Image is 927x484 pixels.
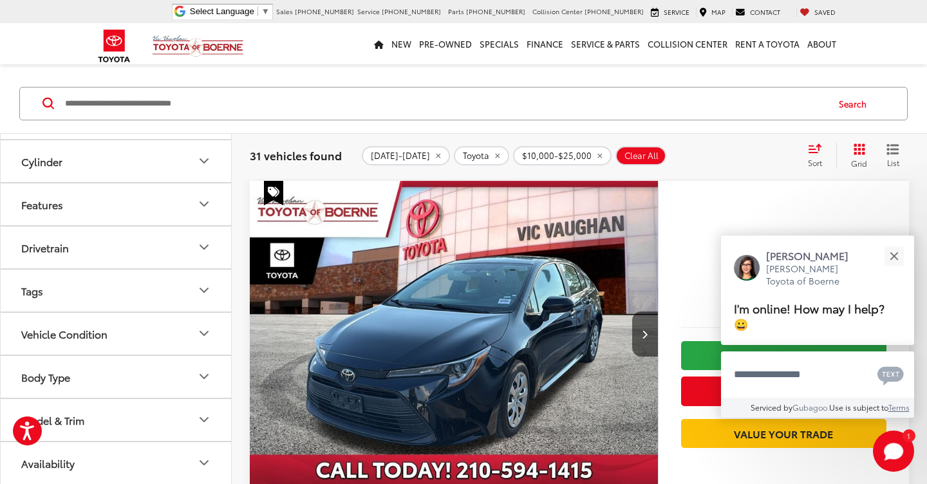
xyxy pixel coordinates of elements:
[196,196,212,212] div: Features
[454,146,509,165] button: remove Toyota
[1,140,232,182] button: CylinderCylinder
[681,292,886,304] span: [DATE] Price:
[877,143,909,169] button: List View
[250,147,342,163] span: 31 vehicles found
[466,6,525,16] span: [PHONE_NUMBER]
[814,7,836,17] span: Saved
[448,6,464,16] span: Parts
[750,7,780,17] span: Contact
[1,356,232,398] button: Body TypeBody Type
[382,6,441,16] span: [PHONE_NUMBER]
[1,227,232,268] button: DrivetrainDrivetrain
[370,23,388,64] a: Home
[751,402,792,413] span: Serviced by
[371,151,430,161] span: [DATE]-[DATE]
[276,6,293,16] span: Sales
[796,7,839,17] a: My Saved Vehicles
[532,6,583,16] span: Collision Center
[196,455,212,470] div: Availability
[1,442,232,484] button: AvailabilityAvailability
[513,146,612,165] button: remove 10000-25000
[522,151,592,161] span: $10,000-$25,000
[721,351,914,398] textarea: Type your message
[21,414,84,426] div: Model & Trim
[190,6,270,16] a: Select Language​
[21,198,63,210] div: Features
[644,23,731,64] a: Collision Center
[264,181,283,205] span: Special
[388,23,415,64] a: New
[261,6,270,16] span: ▼
[567,23,644,64] a: Service & Parts: Opens in a new tab
[836,143,877,169] button: Grid View
[21,155,62,167] div: Cylinder
[257,6,258,16] span: ​
[801,143,836,169] button: Select sort value
[64,88,827,119] input: Search by Make, Model, or Keyword
[624,151,659,161] span: Clear All
[196,412,212,427] div: Model & Trim
[888,402,910,413] a: Terms
[21,457,75,469] div: Availability
[585,6,644,16] span: [PHONE_NUMBER]
[476,23,523,64] a: Specials
[681,377,886,405] button: Get Price Now
[196,326,212,341] div: Vehicle Condition
[196,283,212,298] div: Tags
[21,241,69,254] div: Drivetrain
[1,313,232,355] button: Vehicle ConditionVehicle Condition
[721,236,914,418] div: Close[PERSON_NAME][PERSON_NAME] Toyota of BoerneI'm online! How may I help? 😀Type your messageCha...
[808,157,822,168] span: Sort
[766,248,861,263] p: [PERSON_NAME]
[21,371,70,383] div: Body Type
[632,312,658,357] button: Next image
[1,270,232,312] button: TagsTags
[792,402,829,413] a: Gubagoo.
[873,431,914,472] button: Toggle Chat Window
[681,419,886,448] a: Value Your Trade
[873,431,914,472] svg: Start Chat
[886,157,899,168] span: List
[357,6,380,16] span: Service
[803,23,840,64] a: About
[615,146,666,165] button: Clear All
[523,23,567,64] a: Finance
[295,6,354,16] span: [PHONE_NUMBER]
[880,242,908,270] button: Close
[731,23,803,64] a: Rent a Toyota
[90,25,138,67] img: Toyota
[874,360,908,389] button: Chat with SMS
[463,151,489,161] span: Toyota
[851,158,867,169] span: Grid
[648,7,693,17] a: Service
[664,7,689,17] span: Service
[681,253,886,285] span: $16,700
[907,433,910,438] span: 1
[196,369,212,384] div: Body Type
[362,146,450,165] button: remove 2020-2025
[829,402,888,413] span: Use is subject to
[696,7,729,17] a: Map
[732,7,783,17] a: Contact
[711,7,726,17] span: Map
[681,341,886,370] a: Check Availability
[21,284,43,297] div: Tags
[827,88,885,120] button: Search
[152,35,244,57] img: Vic Vaughan Toyota of Boerne
[190,6,254,16] span: Select Language
[1,399,232,441] button: Model & TrimModel & Trim
[1,183,232,225] button: FeaturesFeatures
[21,328,108,340] div: Vehicle Condition
[415,23,476,64] a: Pre-Owned
[766,263,861,288] p: [PERSON_NAME] Toyota of Boerne
[196,153,212,169] div: Cylinder
[877,365,904,386] svg: Text
[196,239,212,255] div: Drivetrain
[734,299,885,332] span: I'm online! How may I help? 😀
